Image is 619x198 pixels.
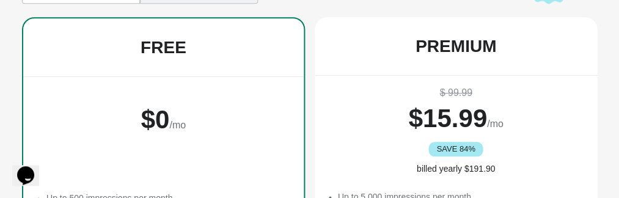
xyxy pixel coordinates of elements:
div: $ 99.99 [327,86,585,100]
div: PREMIUM [416,37,496,56]
span: $ 15.99 [408,104,486,133]
div: SAVE 84% [428,142,483,156]
iframe: chat widget [12,149,51,186]
div: billed yearly $191.90 [327,163,585,175]
span: /mo [169,120,186,130]
span: $ 0 [141,105,170,134]
div: FREE [141,38,186,57]
span: /mo [487,119,504,129]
